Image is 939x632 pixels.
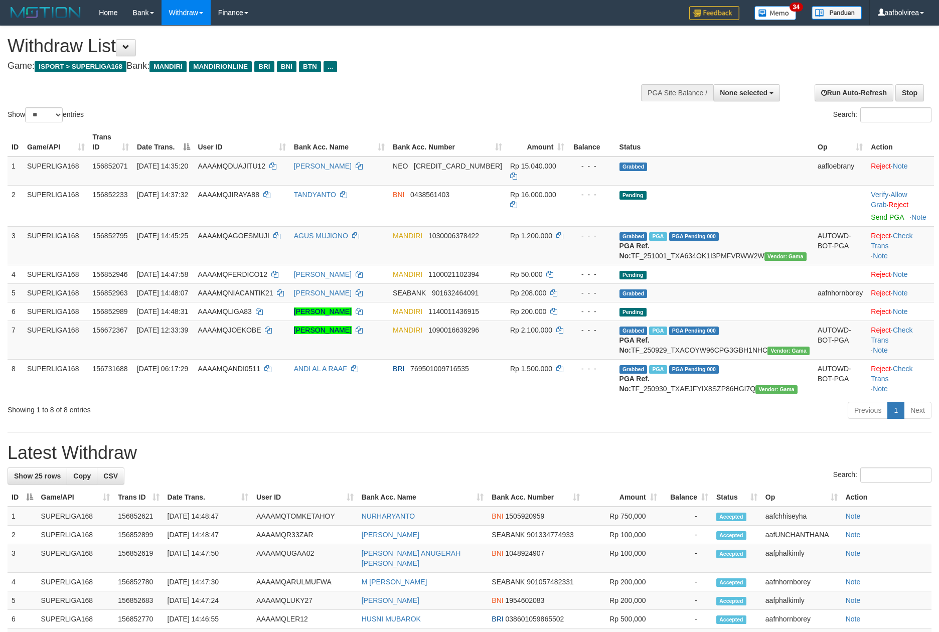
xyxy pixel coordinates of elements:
a: Note [893,289,908,297]
td: Rp 100,000 [584,544,661,573]
a: Note [846,531,861,539]
th: Status: activate to sort column ascending [712,488,761,507]
span: Marked by aafromsomean [649,365,667,374]
a: [PERSON_NAME] [294,162,352,170]
span: MANDIRI [393,307,422,315]
div: Showing 1 to 8 of 8 entries [8,401,384,415]
div: - - - [572,269,611,279]
b: PGA Ref. No: [619,375,650,393]
td: - [661,544,712,573]
a: Copy [67,467,97,485]
td: 5 [8,591,37,610]
td: SUPERLIGA168 [23,302,89,321]
td: AAAAMQTOMKETAHOY [252,507,358,526]
td: TF_250930_TXAEJFYIX8SZP86HGI7Q [615,359,814,398]
span: 156852795 [93,232,128,240]
a: Note [893,307,908,315]
a: Reject [871,232,891,240]
td: AAAAMQLER12 [252,610,358,628]
a: Run Auto-Refresh [815,84,893,101]
img: MOTION_logo.png [8,5,84,20]
input: Search: [860,467,931,483]
select: Showentries [25,107,63,122]
img: panduan.png [812,6,862,20]
th: Trans ID: activate to sort column ascending [114,488,163,507]
td: aafloebrany [814,156,867,186]
a: Note [846,512,861,520]
span: MANDIRI [393,232,422,240]
a: [PERSON_NAME] [294,307,352,315]
span: Copy 1954602083 to clipboard [506,596,545,604]
span: Accepted [716,531,746,540]
a: Allow Grab [871,191,907,209]
span: Copy 1100021102394 to clipboard [428,270,479,278]
span: 156852071 [93,162,128,170]
th: Bank Acc. Number: activate to sort column ascending [488,488,584,507]
a: Reject [871,162,891,170]
th: Date Trans.: activate to sort column descending [133,128,194,156]
span: Copy 901632464091 to clipboard [432,289,479,297]
span: [DATE] 06:17:29 [137,365,188,373]
span: Copy 1030006378422 to clipboard [428,232,479,240]
th: Balance [568,128,615,156]
span: AAAAMQANDI0511 [198,365,261,373]
span: Rp 208.000 [510,289,546,297]
span: Rp 1.500.000 [510,365,552,373]
span: [DATE] 14:48:07 [137,289,188,297]
td: AAAAMQLUKY27 [252,591,358,610]
td: · · [867,226,934,265]
span: BRI [492,615,503,623]
span: BNI [492,512,503,520]
td: SUPERLIGA168 [37,591,114,610]
h4: Game: Bank: [8,61,616,71]
th: Date Trans.: activate to sort column ascending [164,488,253,507]
span: MANDIRI [393,326,422,334]
a: Note [893,162,908,170]
th: Op: activate to sort column ascending [761,488,842,507]
td: - [661,610,712,628]
span: Accepted [716,550,746,558]
a: Reject [871,365,891,373]
td: aafphalkimly [761,591,842,610]
td: 156852780 [114,573,163,591]
span: Vendor URL: https://trx31.1velocity.biz [764,252,807,261]
span: Rp 1.200.000 [510,232,552,240]
span: AAAAMQDUAJITU12 [198,162,266,170]
span: [DATE] 14:48:31 [137,307,188,315]
span: Marked by aafsengchandara [649,327,667,335]
td: 3 [8,544,37,573]
a: HUSNI MUBAROK [362,615,421,623]
button: None selected [713,84,780,101]
span: Rp 200.000 [510,307,546,315]
td: aafchhiseyha [761,507,842,526]
div: - - - [572,288,611,298]
span: BNI [277,61,296,72]
th: Status [615,128,814,156]
a: Reject [871,307,891,315]
span: AAAAMQAGOESMUJI [198,232,269,240]
span: Copy 901057482331 to clipboard [527,578,573,586]
td: 1 [8,156,23,186]
td: AAAAMQR33ZAR [252,526,358,544]
span: Grabbed [619,163,648,171]
div: - - - [572,161,611,171]
td: Rp 200,000 [584,591,661,610]
span: 156852989 [93,307,128,315]
a: [PERSON_NAME] ANUGERAH [PERSON_NAME] [362,549,461,567]
td: SUPERLIGA168 [37,610,114,628]
th: Game/API: activate to sort column ascending [37,488,114,507]
th: Bank Acc. Name: activate to sort column ascending [358,488,488,507]
th: Bank Acc. Name: activate to sort column ascending [290,128,389,156]
span: Grabbed [619,232,648,241]
a: 1 [887,402,904,419]
td: - [661,507,712,526]
td: AUTOWD-BOT-PGA [814,359,867,398]
td: 6 [8,302,23,321]
span: PGA Pending [669,327,719,335]
span: Copy 0438561403 to clipboard [410,191,449,199]
span: Accepted [716,513,746,521]
span: Pending [619,191,647,200]
th: Op: activate to sort column ascending [814,128,867,156]
span: Rp 15.040.000 [510,162,556,170]
a: M [PERSON_NAME] [362,578,427,586]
